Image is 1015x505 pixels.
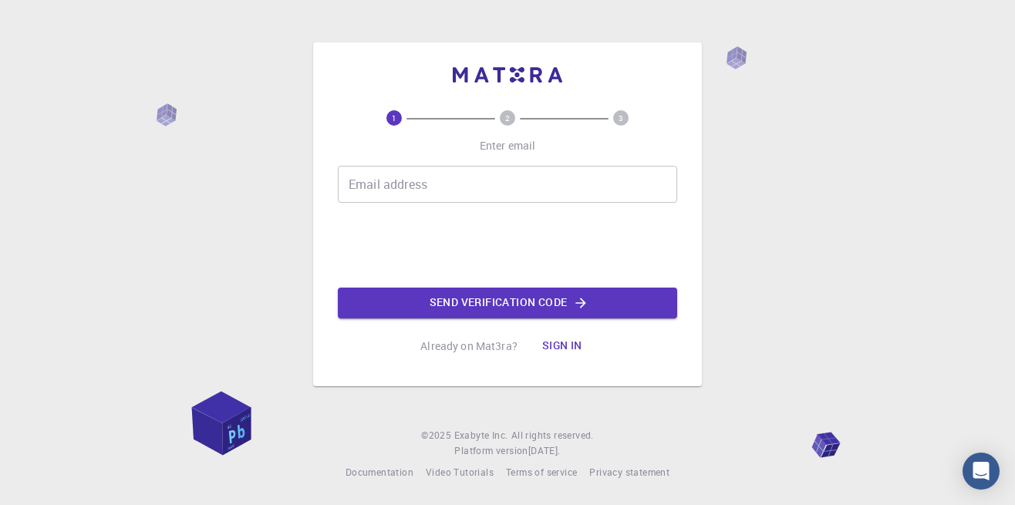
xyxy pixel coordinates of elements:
p: Already on Mat3ra? [420,338,518,354]
span: [DATE] . [528,444,561,456]
a: Documentation [346,465,413,480]
text: 3 [619,113,623,123]
span: Privacy statement [589,466,669,478]
span: All rights reserved. [511,428,594,443]
span: © 2025 [421,428,454,443]
iframe: reCAPTCHA [390,215,625,275]
span: Documentation [346,466,413,478]
p: Enter email [480,138,536,153]
div: Open Intercom Messenger [963,453,1000,490]
span: Terms of service [506,466,577,478]
a: Terms of service [506,465,577,480]
span: Exabyte Inc. [454,429,508,441]
span: Video Tutorials [426,466,494,478]
a: Exabyte Inc. [454,428,508,443]
a: Privacy statement [589,465,669,480]
button: Sign in [530,331,595,362]
a: [DATE]. [528,443,561,459]
a: Video Tutorials [426,465,494,480]
text: 1 [392,113,396,123]
button: Send verification code [338,288,677,318]
span: Platform version [454,443,528,459]
text: 2 [505,113,510,123]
